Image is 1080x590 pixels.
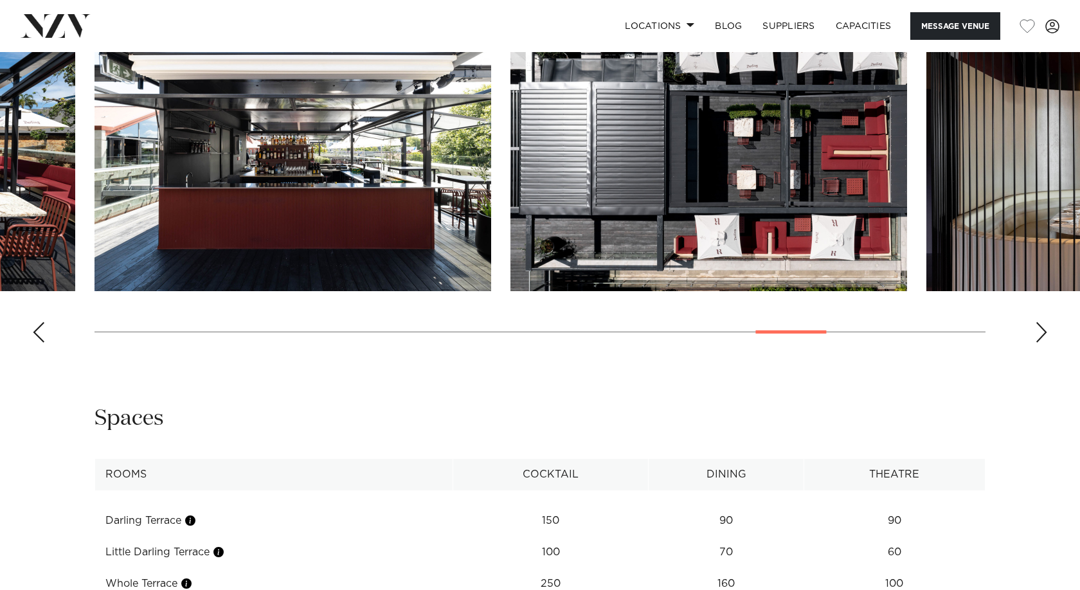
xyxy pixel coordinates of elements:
a: BLOG [705,12,752,40]
td: 70 [649,537,804,568]
td: 150 [453,505,649,537]
a: Locations [615,12,705,40]
td: Darling Terrace [95,505,453,537]
a: SUPPLIERS [752,12,825,40]
td: 90 [804,505,985,537]
td: 100 [453,537,649,568]
button: Message Venue [910,12,1000,40]
td: 90 [649,505,804,537]
a: Capacities [825,12,902,40]
img: nzv-logo.png [21,14,91,37]
th: Cocktail [453,459,649,490]
h2: Spaces [94,404,164,433]
th: Dining [649,459,804,490]
td: 60 [804,537,985,568]
th: Rooms [95,459,453,490]
th: Theatre [804,459,985,490]
td: Little Darling Terrace [95,537,453,568]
